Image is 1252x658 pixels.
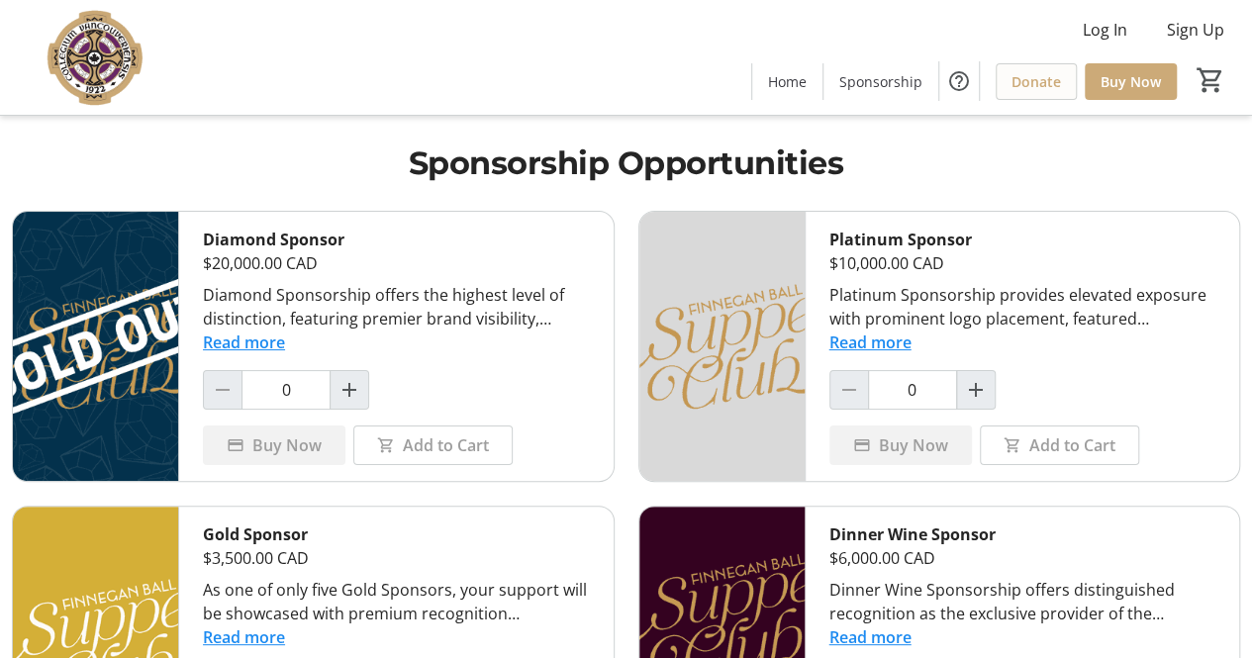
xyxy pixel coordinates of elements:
img: Platinum Sponsor [639,212,805,481]
div: Platinum Sponsorship provides elevated exposure with prominent logo placement, featured acknowled... [829,283,1216,330]
button: Increment by one [957,371,995,409]
div: $10,000.00 CAD [829,251,1216,275]
div: $6,000.00 CAD [829,546,1216,570]
input: Diamond Sponsor Quantity [241,370,331,410]
input: Platinum Sponsor Quantity [868,370,957,410]
span: Sponsorship [839,71,922,92]
a: Buy Now [1085,63,1177,100]
div: Diamond Sponsorship offers the highest level of distinction, featuring premier brand visibility, ... [203,283,590,330]
a: Donate [996,63,1077,100]
div: $20,000.00 CAD [203,251,590,275]
button: Cart [1193,62,1228,98]
button: Increment by one [331,371,368,409]
img: Diamond Sponsor [13,212,178,481]
img: VC Parent Association's Logo [12,8,188,107]
button: Sign Up [1151,14,1240,46]
a: Sponsorship [823,63,938,100]
span: Buy Now [1101,71,1161,92]
div: $3,500.00 CAD [203,546,590,570]
a: Home [752,63,822,100]
div: As one of only five Gold Sponsors, your support will be showcased with premium recognition throug... [203,578,590,625]
h1: Sponsorship Opportunities [12,140,1240,187]
button: Read more [203,625,285,649]
div: Diamond Sponsor [203,228,590,251]
div: Gold Sponsor [203,522,590,546]
button: Log In [1067,14,1143,46]
span: Home [768,71,807,92]
div: Dinner Wine Sponsorship offers distinguished recognition as the exclusive provider of the evening... [829,578,1216,625]
button: Read more [203,330,285,354]
button: Read more [829,330,912,354]
span: Donate [1011,71,1061,92]
span: Log In [1083,18,1127,42]
div: Dinner Wine Sponsor [829,522,1216,546]
button: Read more [829,625,912,649]
button: Help [939,61,979,101]
div: Platinum Sponsor [829,228,1216,251]
span: Sign Up [1167,18,1224,42]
